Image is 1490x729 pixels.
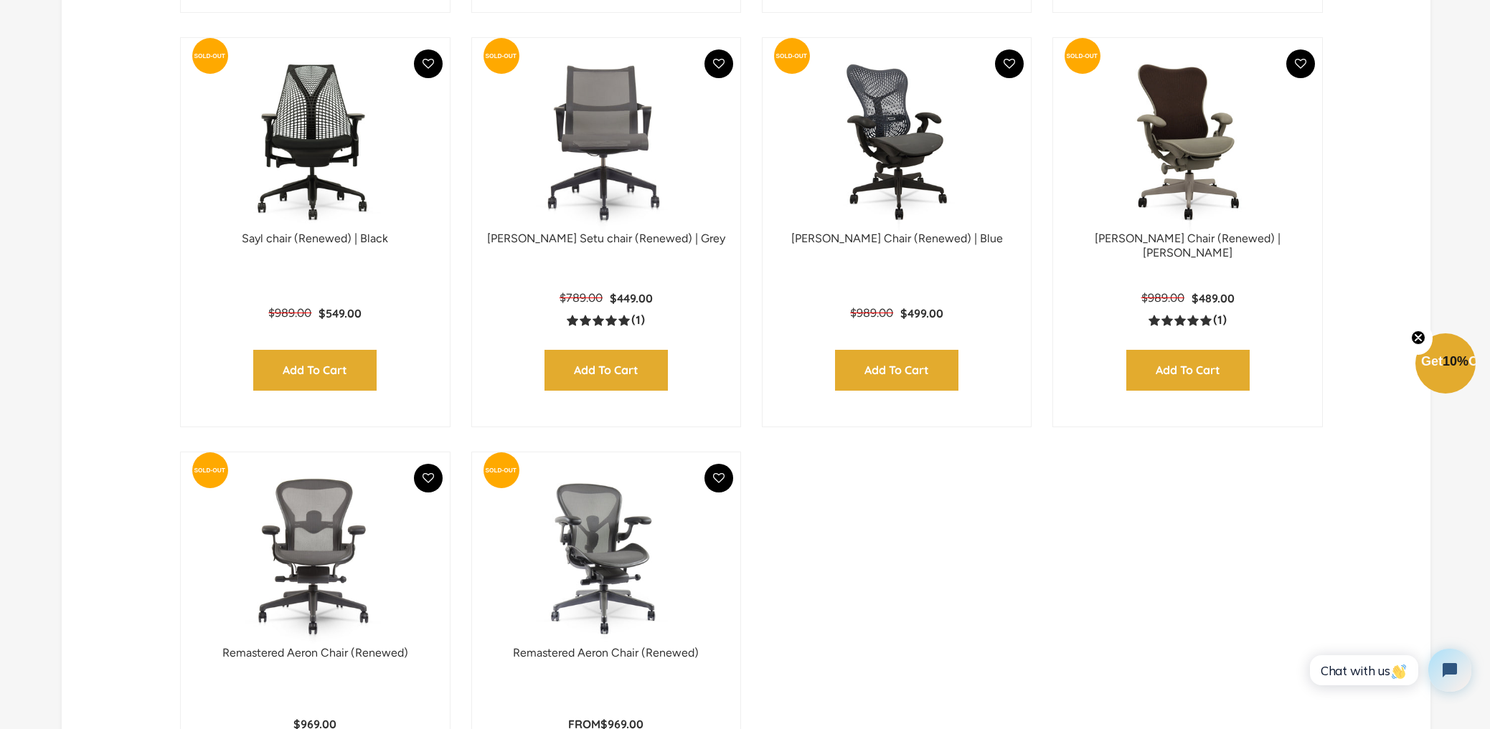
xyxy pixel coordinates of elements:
[485,52,517,59] text: SOLD-OUT
[268,306,311,320] span: $989.00
[775,52,807,59] text: SOLD-OUT
[195,52,435,232] img: Sayl chair (Renewed) | Black - chairorama
[900,306,943,320] span: $499.00
[835,350,958,391] input: Add to Cart
[1294,637,1484,704] iframe: Tidio Chat
[1404,322,1433,355] button: Close teaser
[704,49,733,78] button: Add To Wishlist
[414,49,443,78] button: Add To Wishlist
[486,467,726,646] a: Remastered Aeron Chair (Renewed) - chairorama Remastered Aeron Chair (Renewed) - chairorama
[1213,313,1227,328] span: (1)
[486,467,726,646] img: Remastered Aeron Chair (Renewed) - chairorama
[1149,313,1227,328] a: 5.0 rating (1 votes)
[1141,291,1184,305] span: $989.00
[222,646,408,659] a: Remastered Aeron Chair (Renewed)
[242,232,388,245] a: Sayl chair (Renewed) | Black
[1067,52,1307,232] a: Herman Miller Mirra Chair (Renewed) | Brown - chairorama Herman Miller Mirra Chair (Renewed) | Br...
[253,350,377,391] input: Add to Cart
[414,464,443,492] button: Add To Wishlist
[195,467,435,646] a: Remastered Aeron Chair (Renewed) - chairorama Remastered Aeron Chair (Renewed) - chairorama
[1067,52,1098,59] text: SOLD-OUT
[560,291,603,305] span: $789.00
[631,313,645,328] span: (1)
[850,306,893,320] span: $989.00
[195,52,435,232] a: Sayl chair (Renewed) | Black - chairorama Sayl chair (Renewed) | Black - chairorama
[567,313,645,328] a: 5.0 rating (1 votes)
[610,291,653,305] span: $449.00
[513,646,699,659] a: Remastered Aeron Chair (Renewed)
[487,232,725,245] a: [PERSON_NAME] Setu chair (Renewed) | Grey
[194,52,226,59] text: SOLD-OUT
[1126,350,1250,391] input: Add to Cart
[1286,49,1315,78] button: Add To Wishlist
[1095,232,1281,260] a: [PERSON_NAME] Chair (Renewed) | [PERSON_NAME]
[319,306,362,320] span: $549.00
[1067,52,1307,232] img: Herman Miller Mirra Chair (Renewed) | Brown - chairorama
[195,467,435,646] img: Remastered Aeron Chair (Renewed) - chairorama
[544,350,668,391] input: Add to Cart
[791,232,1003,245] a: [PERSON_NAME] Chair (Renewed) | Blue
[704,464,733,492] button: Add To Wishlist
[1421,354,1487,368] span: Get Off
[194,466,226,473] text: SOLD-OUT
[777,52,1017,232] a: Herman Miller Mirra Chair (Renewed) | Blue - chairorama Herman Miller Mirra Chair (Renewed) | Blu...
[486,52,726,232] a: Herman Miller Setu chair (Renewed) | Grey - chairorama Herman Miller Setu chair (Renewed) | Grey ...
[485,466,517,473] text: SOLD-OUT
[1443,354,1468,368] span: 10%
[995,49,1024,78] button: Add To Wishlist
[777,52,1017,232] img: Herman Miller Mirra Chair (Renewed) | Blue - chairorama
[486,52,726,232] img: Herman Miller Setu chair (Renewed) | Grey - chairorama
[1192,291,1235,305] span: $489.00
[1415,335,1476,395] div: Get10%OffClose teaser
